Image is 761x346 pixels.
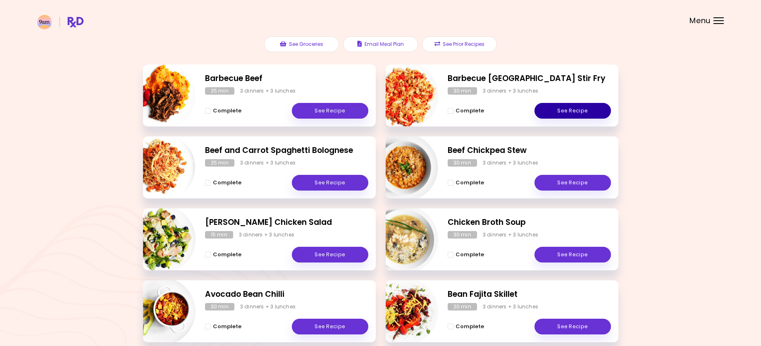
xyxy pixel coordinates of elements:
[534,247,611,262] a: See Recipe - Chicken Broth Soup
[205,250,241,260] button: Complete - Berry Chicken Salad
[240,159,296,167] div: 3 dinners + 3 lunches
[448,322,484,332] button: Complete - Bean Fajita Skillet
[483,231,538,239] div: 3 dinners + 3 lunches
[240,303,296,310] div: 3 dinners + 3 lunches
[213,251,241,258] span: Complete
[483,159,538,167] div: 3 dinners + 3 lunches
[448,217,611,229] h2: Chicken Broth Soup
[456,107,484,114] span: Complete
[370,61,438,130] img: Info - Barbecue Turkey Stir Fry
[448,73,611,85] h2: Barbecue Turkey Stir Fry
[448,250,484,260] button: Complete - Chicken Broth Soup
[448,87,477,95] div: 30 min
[205,217,368,229] h2: Berry Chicken Salad
[205,159,234,167] div: 25 min
[292,319,368,334] a: See Recipe - Avocado Bean Chilli
[448,145,611,157] h2: Beef Chickpea Stew
[205,289,368,301] h2: Avocado Bean Chilli
[127,133,196,202] img: Info - Beef and Carrot Spaghetti Bolognese
[483,303,538,310] div: 3 dinners + 3 lunches
[456,179,484,186] span: Complete
[205,73,368,85] h2: Barbecue Beef
[37,15,83,29] img: RxDiet
[448,159,477,167] div: 30 min
[370,133,438,202] img: Info - Beef Chickpea Stew
[292,175,368,191] a: See Recipe - Beef and Carrot Spaghetti Bolognese
[534,175,611,191] a: See Recipe - Beef Chickpea Stew
[205,322,241,332] button: Complete - Avocado Bean Chilli
[213,107,241,114] span: Complete
[483,87,538,95] div: 3 dinners + 3 lunches
[534,319,611,334] a: See Recipe - Bean Fajita Skillet
[448,231,477,239] div: 30 min
[370,277,438,346] img: Info - Bean Fajita Skillet
[127,61,196,130] img: Info - Barbecue Beef
[292,247,368,262] a: See Recipe - Berry Chicken Salad
[448,303,477,310] div: 20 min
[205,106,241,116] button: Complete - Barbecue Beef
[213,179,241,186] span: Complete
[205,231,233,239] div: 15 min
[264,36,339,52] button: See Groceries
[448,106,484,116] button: Complete - Barbecue Turkey Stir Fry
[689,17,711,24] span: Menu
[534,103,611,119] a: See Recipe - Barbecue Turkey Stir Fry
[239,231,294,239] div: 3 dinners + 3 lunches
[343,36,418,52] button: Email Meal Plan
[205,87,234,95] div: 25 min
[205,145,368,157] h2: Beef and Carrot Spaghetti Bolognese
[127,277,196,346] img: Info - Avocado Bean Chilli
[422,36,497,52] button: See Prior Recipes
[240,87,296,95] div: 3 dinners + 3 lunches
[370,205,438,274] img: Info - Chicken Broth Soup
[448,289,611,301] h2: Bean Fajita Skillet
[456,251,484,258] span: Complete
[205,178,241,188] button: Complete - Beef and Carrot Spaghetti Bolognese
[456,323,484,330] span: Complete
[213,323,241,330] span: Complete
[292,103,368,119] a: See Recipe - Barbecue Beef
[205,303,234,310] div: 30 min
[448,178,484,188] button: Complete - Beef Chickpea Stew
[127,205,196,274] img: Info - Berry Chicken Salad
